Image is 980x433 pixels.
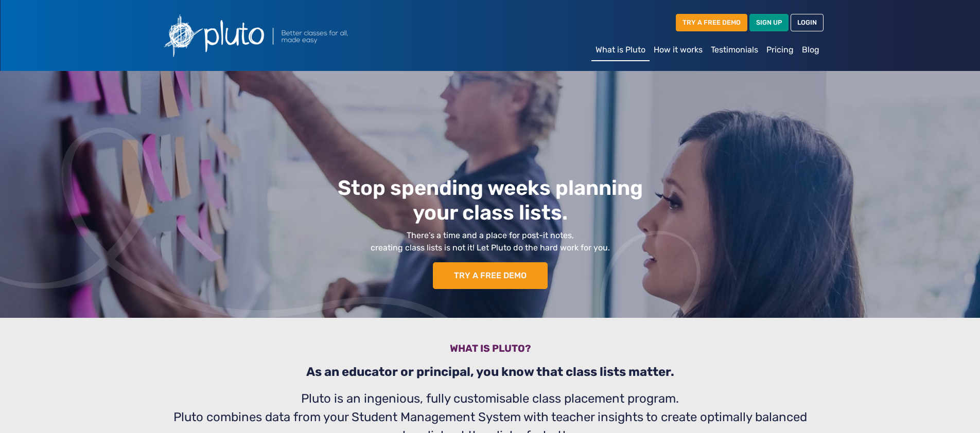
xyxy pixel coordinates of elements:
a: What is Pluto [591,40,650,61]
a: TRY A FREE DEMO [676,14,747,31]
a: Pricing [762,40,798,60]
h1: Stop spending weeks planning your class lists. [147,176,833,225]
a: LOGIN [791,14,824,31]
a: TRY A FREE DEMO [433,262,548,289]
img: Pluto logo with the text Better classes for all, made easy [156,8,404,63]
a: Testimonials [707,40,762,60]
a: How it works [650,40,707,60]
a: SIGN UP [749,14,789,31]
b: As an educator or principal, you know that class lists matter. [306,365,674,379]
p: There’s a time and a place for post-it notes, creating class lists is not it! Let Pluto do the ha... [147,229,833,254]
a: Blog [798,40,824,60]
h3: What is pluto? [163,342,817,358]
